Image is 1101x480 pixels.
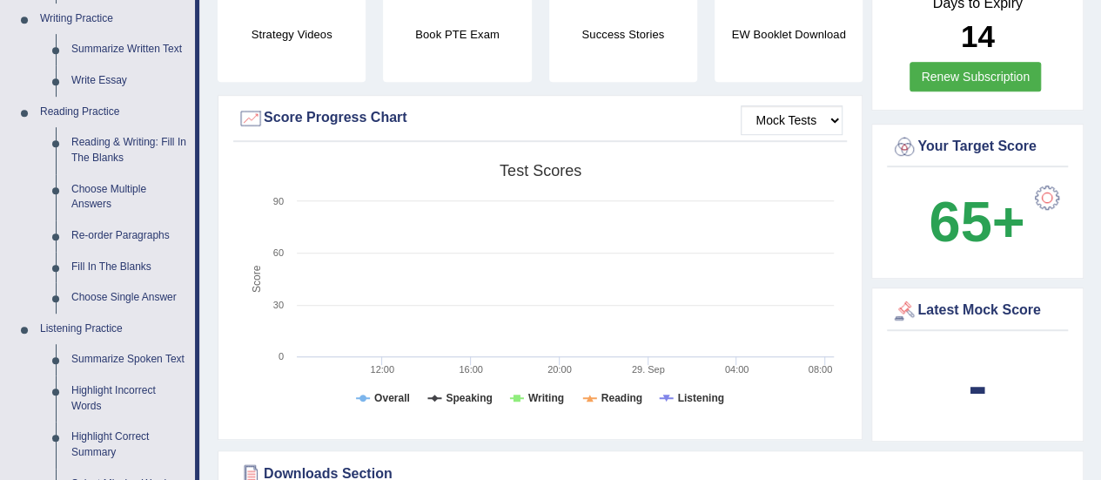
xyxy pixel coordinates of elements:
tspan: Overall [374,392,410,404]
b: - [968,354,987,417]
tspan: Reading [601,392,642,404]
a: Reading Practice [32,97,195,128]
tspan: Listening [678,392,724,404]
a: Choose Multiple Answers [64,174,195,220]
a: Summarize Written Text [64,34,195,65]
a: Reading & Writing: Fill In The Blanks [64,127,195,173]
text: 60 [273,247,284,258]
a: Listening Practice [32,314,195,345]
text: 20:00 [547,364,572,375]
a: Writing Practice [32,3,195,35]
h4: Book PTE Exam [383,25,531,44]
text: 30 [273,300,284,310]
h4: EW Booklet Download [715,25,863,44]
a: Choose Single Answer [64,282,195,314]
div: Your Target Score [891,134,1064,160]
text: 16:00 [459,364,483,375]
tspan: Score [251,265,263,293]
a: Write Essay [64,65,195,97]
text: 0 [279,351,284,362]
text: 04:00 [725,364,749,375]
a: Re-order Paragraphs [64,220,195,252]
div: Latest Mock Score [891,298,1064,324]
tspan: Speaking [446,392,492,404]
text: 08:00 [809,364,833,375]
a: Renew Subscription [910,62,1041,91]
h4: Strategy Videos [218,25,366,44]
text: 90 [273,196,284,206]
tspan: Test scores [500,162,581,179]
tspan: Writing [528,392,564,404]
div: Score Progress Chart [238,105,843,132]
text: 12:00 [370,364,394,375]
tspan: 29. Sep [632,364,665,375]
h4: Success Stories [549,25,697,44]
b: 14 [961,19,995,53]
a: Highlight Incorrect Words [64,375,195,422]
a: Highlight Correct Summary [64,422,195,468]
a: Fill In The Blanks [64,252,195,283]
a: Summarize Spoken Text [64,344,195,375]
b: 65+ [929,190,1024,254]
